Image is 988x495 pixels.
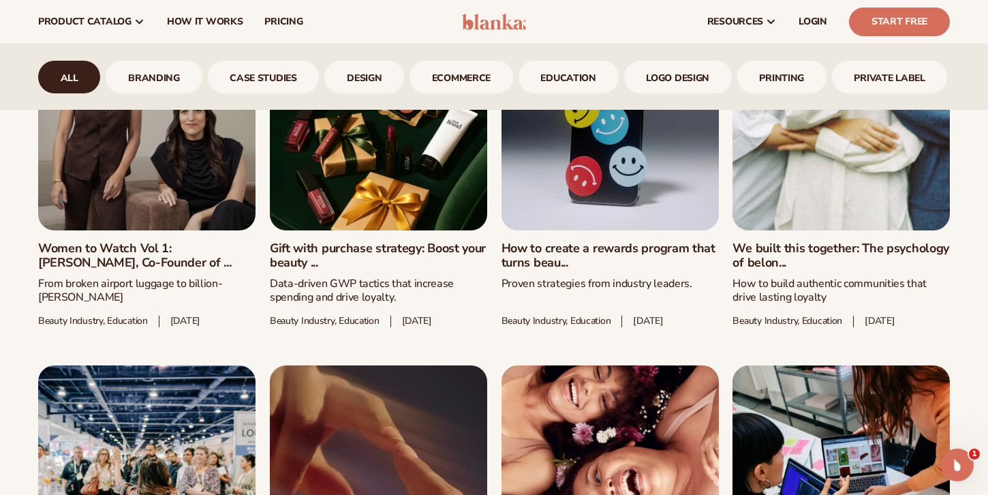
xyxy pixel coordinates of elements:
div: 6 / 9 [519,61,619,93]
div: 7 / 9 [624,61,732,93]
span: 1 [969,449,980,460]
iframe: Intercom live chat [941,449,974,481]
span: How It Works [167,16,243,27]
span: pricing [264,16,303,27]
div: 1 / 9 [38,61,100,93]
a: Women to Watch Vol 1: [PERSON_NAME], Co-Founder of ... [38,241,256,271]
a: ecommerce [410,61,513,93]
a: Start Free [849,7,950,36]
div: 8 / 9 [737,61,827,93]
a: How to create a rewards program that turns beau... [501,241,719,271]
a: design [324,61,404,93]
a: printing [737,61,827,93]
div: 5 / 9 [410,61,513,93]
a: case studies [208,61,320,93]
a: All [38,61,100,93]
div: 4 / 9 [324,61,404,93]
span: LOGIN [799,16,827,27]
a: Private Label [832,61,948,93]
a: branding [106,61,202,93]
div: 2 / 9 [106,61,202,93]
div: 9 / 9 [832,61,948,93]
a: logo design [624,61,732,93]
span: product catalog [38,16,132,27]
a: Education [519,61,619,93]
span: resources [707,16,763,27]
a: Gift with purchase strategy: Boost your beauty ... [270,241,487,271]
a: We built this together: The psychology of belon... [732,241,950,271]
div: 3 / 9 [208,61,320,93]
img: logo [462,14,527,30]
